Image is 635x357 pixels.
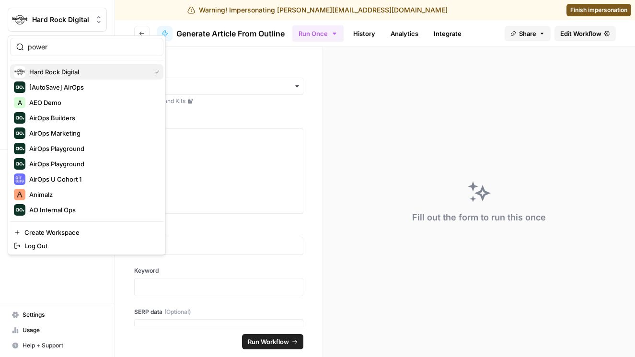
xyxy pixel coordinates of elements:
[519,29,536,38] span: Share
[164,308,191,316] span: (Optional)
[23,326,103,334] span: Usage
[29,67,147,77] span: Hard Rock Digital
[29,159,156,169] span: AirOps Playground
[134,225,303,234] label: Title
[8,338,107,353] button: Help + Support
[14,158,25,170] img: AirOps Playground Logo
[29,82,156,92] span: [AutoSave] AirOps
[29,144,156,153] span: AirOps Playground
[187,5,448,15] div: Warning! Impersonating [PERSON_NAME][EMAIL_ADDRESS][DOMAIN_NAME]
[412,211,546,224] div: Fill out the form to run this once
[32,15,90,24] span: Hard Rock Digital
[560,29,601,38] span: Edit Workflow
[14,173,25,185] img: AirOps U Cohort 1 Logo
[10,226,163,239] a: Create Workspace
[428,26,467,41] a: Integrate
[134,266,303,275] label: Keyword
[248,337,289,346] span: Run Workflow
[24,228,156,237] span: Create Workspace
[134,66,303,75] label: Brand Kit
[11,11,28,28] img: Hard Rock Digital Logo
[385,26,424,41] a: Analytics
[14,204,25,216] img: AO Internal Ops Logo
[242,334,303,349] button: Run Workflow
[14,189,25,200] img: Animalz Logo
[8,35,166,255] div: Workspace: Hard Rock Digital
[505,26,551,41] button: Share
[14,143,25,154] img: AirOps Playground Logo
[29,174,156,184] span: AirOps U Cohort 1
[10,239,163,253] a: Log Out
[14,112,25,124] img: AirOps Builders Logo
[14,127,25,139] img: AirOps Marketing Logo
[23,311,103,319] span: Settings
[23,341,103,350] span: Help + Support
[134,97,303,105] a: Manage Brand Kits
[134,308,303,316] label: SERP data
[24,241,156,251] span: Log Out
[18,98,22,107] span: A
[29,113,156,123] span: AirOps Builders
[28,42,157,52] input: Search Workspaces
[14,81,25,93] img: [AutoSave] AirOps Logo
[29,128,156,138] span: AirOps Marketing
[29,190,156,199] span: Animalz
[29,205,156,215] span: AO Internal Ops
[566,4,631,16] a: Finish impersonation
[554,26,616,41] a: Edit Workflow
[570,6,627,14] span: Finish impersonation
[292,25,344,42] button: Run Once
[8,322,107,338] a: Usage
[134,117,303,126] label: Outline
[29,98,156,107] span: AEO Demo
[176,28,285,39] span: Generate Article From Outline
[8,8,107,32] button: Workspace: Hard Rock Digital
[347,26,381,41] a: History
[8,307,107,322] a: Settings
[14,66,25,78] img: Hard Rock Digital Logo
[157,26,285,41] a: Generate Article From Outline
